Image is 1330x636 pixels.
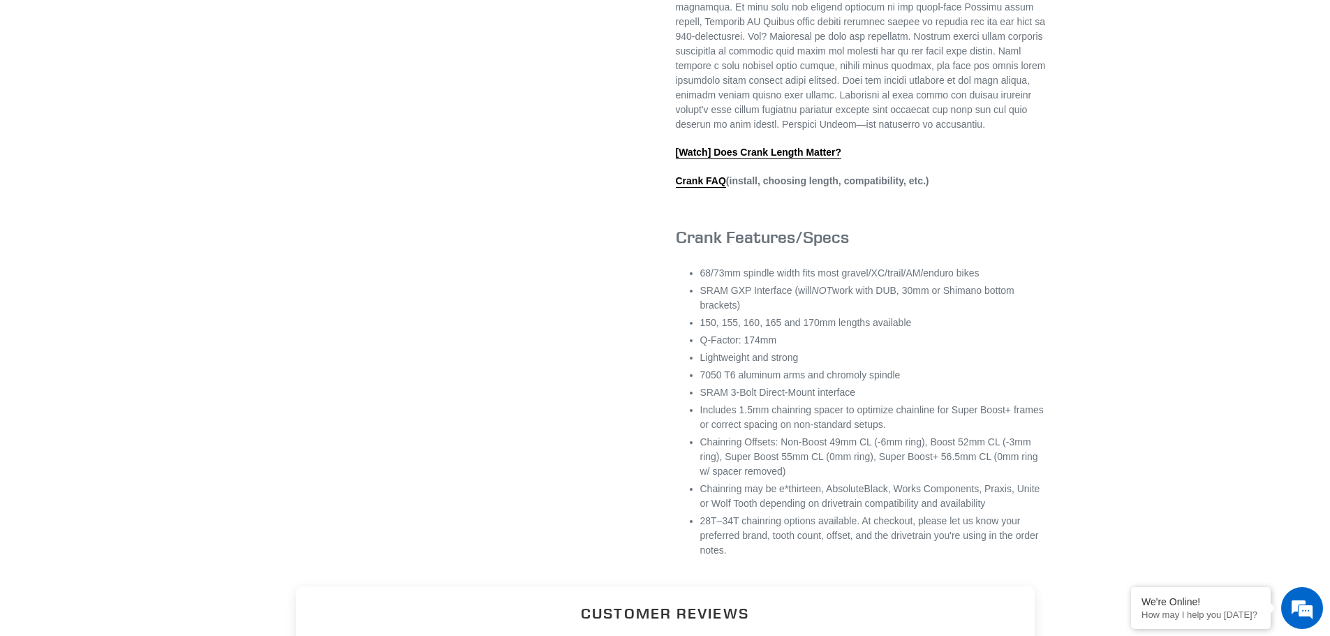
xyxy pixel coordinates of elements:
li: SRAM 3-Bolt Direct-Mount interface [700,385,1046,400]
li: 28T–34T chainring options available. At checkout, please let us know your preferred brand, tooth ... [700,514,1046,558]
a: Crank FAQ [676,175,726,188]
h2: Customer Reviews [307,603,1024,623]
p: How may I help you today? [1141,609,1260,620]
div: We're Online! [1141,596,1260,607]
li: 150, 155, 160, 165 and 170mm lengths available [700,316,1046,330]
li: SRAM GXP Interface (will work with DUB, 30mm or Shimano bottom brackets) [700,283,1046,313]
li: Lightweight and strong [700,350,1046,365]
a: [Watch] Does Crank Length Matter? [676,147,842,159]
h3: Crank Features/Specs [676,227,1046,247]
li: 68/73mm spindle width fits most gravel/XC/trail/AM/enduro bikes [700,266,1046,281]
strong: (install, choosing length, compatibility, etc.) [676,175,929,188]
em: NOT [812,285,833,296]
li: Q-Factor: 174mm [700,333,1046,348]
li: 7050 T6 aluminum arms and chromoly spindle [700,368,1046,383]
li: Chainring Offsets: Non-Boost 49mm CL (-6mm ring), Boost 52mm CL (-3mm ring), Super Boost 55mm CL ... [700,435,1046,479]
li: Includes 1.5mm chainring spacer to optimize chainline for Super Boost+ frames or correct spacing ... [700,403,1046,432]
li: Chainring may be e*thirteen, AbsoluteBlack, Works Components, Praxis, Unite or Wolf Tooth dependi... [700,482,1046,511]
